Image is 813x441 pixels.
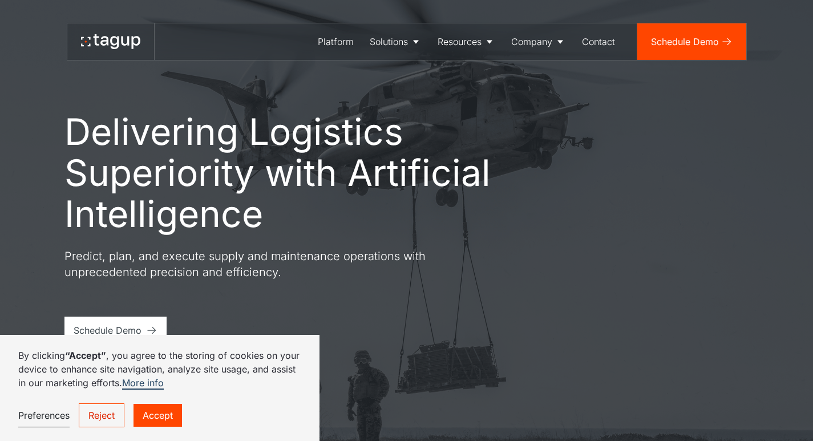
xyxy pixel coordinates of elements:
[637,23,746,60] a: Schedule Demo
[318,35,354,48] div: Platform
[134,404,182,427] a: Accept
[362,23,430,60] a: Solutions
[64,111,544,234] h1: Delivering Logistics Superiority with Artificial Intelligence
[651,35,719,48] div: Schedule Demo
[574,23,623,60] a: Contact
[370,35,408,48] div: Solutions
[18,404,70,427] a: Preferences
[438,35,482,48] div: Resources
[122,377,164,390] a: More info
[65,350,106,361] strong: “Accept”
[64,248,475,280] p: Predict, plan, and execute supply and maintenance operations with unprecedented precision and eff...
[511,35,552,48] div: Company
[79,403,124,427] a: Reject
[64,317,167,344] a: Schedule Demo
[430,23,503,60] a: Resources
[74,323,141,337] div: Schedule Demo
[503,23,574,60] a: Company
[582,35,615,48] div: Contact
[18,349,301,390] p: By clicking , you agree to the storing of cookies on your device to enhance site navigation, anal...
[310,23,362,60] a: Platform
